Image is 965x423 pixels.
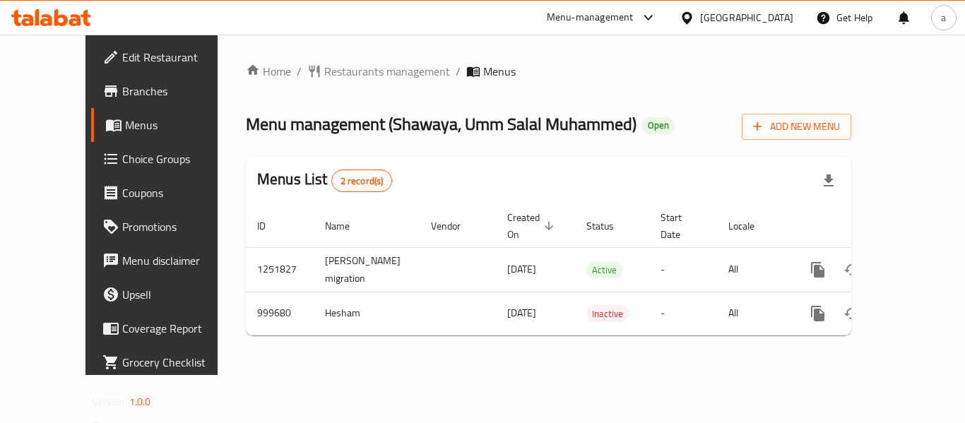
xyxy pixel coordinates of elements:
span: Choice Groups [122,150,235,167]
span: Coverage Report [122,320,235,337]
span: 2 record(s) [332,174,392,188]
table: enhanced table [246,205,948,335]
span: Coupons [122,184,235,201]
td: All [717,292,790,335]
span: Menus [483,63,516,80]
span: Created On [507,209,558,243]
li: / [297,63,302,80]
a: Home [246,63,291,80]
span: Inactive [586,306,629,322]
a: Grocery Checklist [91,345,247,379]
a: Coupons [91,176,247,210]
span: Name [325,218,368,234]
span: Restaurants management [324,63,450,80]
div: Total records count [331,169,393,192]
button: Add New Menu [742,114,851,140]
td: 999680 [246,292,314,335]
td: - [649,247,717,292]
span: Grocery Checklist [122,354,235,371]
span: Active [586,262,622,278]
td: - [649,292,717,335]
div: Menu-management [547,9,634,26]
a: Branches [91,74,247,108]
a: Choice Groups [91,142,247,176]
li: / [456,63,461,80]
span: Open [642,119,675,131]
span: ID [257,218,284,234]
td: 1251827 [246,247,314,292]
div: Export file [812,164,846,198]
nav: breadcrumb [246,63,851,80]
td: Hesham [314,292,420,335]
span: Vendor [431,218,479,234]
span: Menus [125,117,235,133]
span: [DATE] [507,260,536,278]
th: Actions [790,205,948,248]
a: Restaurants management [307,63,450,80]
h2: Menus List [257,169,392,192]
div: Inactive [586,305,629,322]
span: Start Date [661,209,700,243]
a: Upsell [91,278,247,311]
button: more [801,297,835,330]
span: [DATE] [507,304,536,322]
button: Change Status [835,297,869,330]
div: Open [642,117,675,134]
span: Menu disclaimer [122,252,235,269]
a: Promotions [91,210,247,244]
button: Change Status [835,253,869,287]
td: All [717,247,790,292]
span: Menu management ( Shawaya, Umm Salal Muhammed ) [246,108,637,140]
span: Status [586,218,632,234]
a: Menus [91,108,247,142]
span: 1.0.0 [129,393,151,411]
span: Version: [93,393,127,411]
td: [PERSON_NAME] migration [314,247,420,292]
div: Active [586,261,622,278]
span: Edit Restaurant [122,49,235,66]
a: Coverage Report [91,311,247,345]
a: Edit Restaurant [91,40,247,74]
a: Menu disclaimer [91,244,247,278]
span: Upsell [122,286,235,303]
button: more [801,253,835,287]
span: Promotions [122,218,235,235]
span: Branches [122,83,235,100]
span: a [941,10,946,25]
span: Locale [728,218,773,234]
span: Add New Menu [753,118,840,136]
div: [GEOGRAPHIC_DATA] [700,10,793,25]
